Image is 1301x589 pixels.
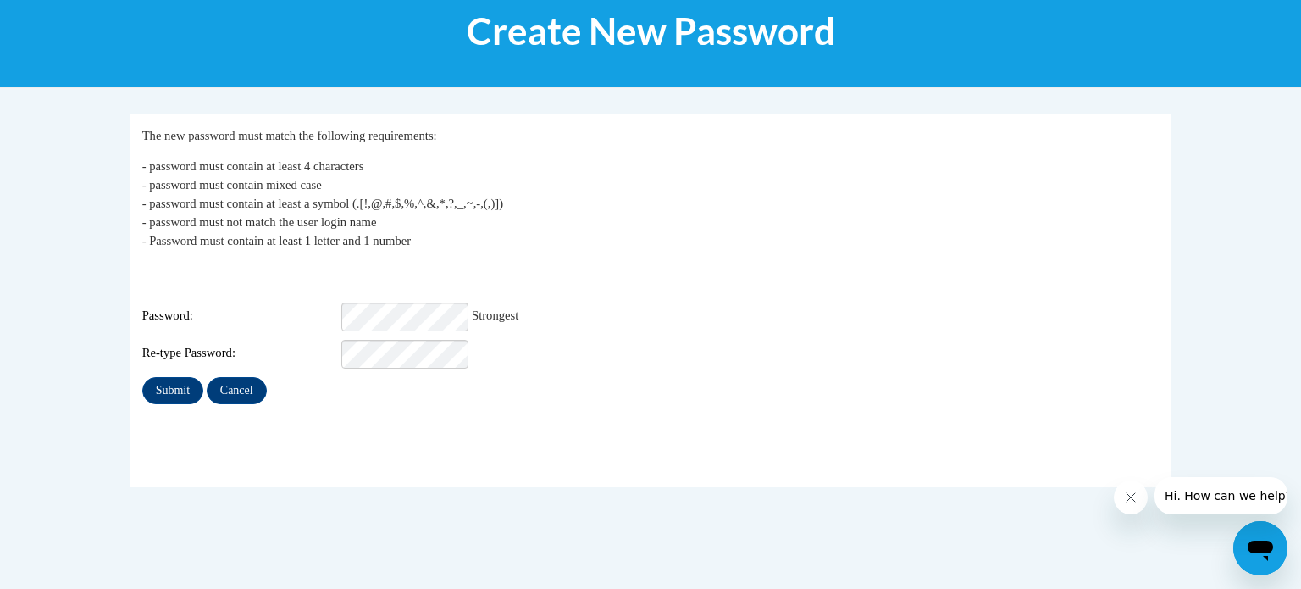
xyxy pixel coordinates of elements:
span: Hi. How can we help? [10,12,137,25]
input: Submit [142,377,203,404]
span: Re-type Password: [142,344,339,363]
iframe: Button to launch messaging window [1233,521,1287,575]
span: - password must contain at least 4 characters - password must contain mixed case - password must ... [142,159,503,247]
input: Cancel [207,377,267,404]
span: Strongest [472,308,518,322]
span: Password: [142,307,339,325]
iframe: Message from company [1154,477,1287,514]
iframe: Close message [1114,481,1148,514]
span: Create New Password [467,8,835,53]
span: The new password must match the following requirements: [142,129,437,142]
